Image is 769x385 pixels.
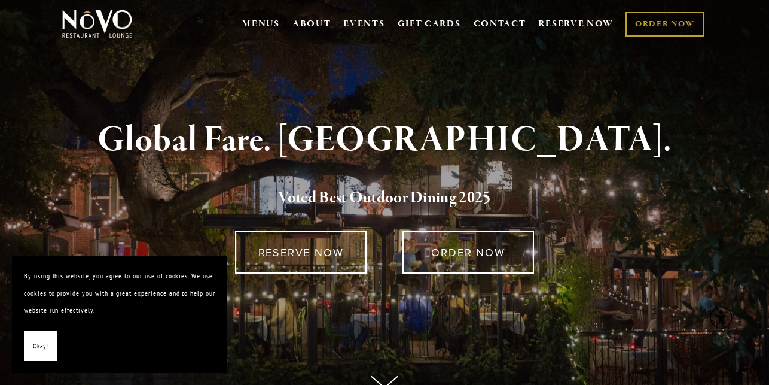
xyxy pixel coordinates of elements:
[343,18,384,30] a: EVENTS
[292,18,331,30] a: ABOUT
[278,187,483,210] a: Voted Best Outdoor Dining 202
[24,268,215,319] p: By using this website, you agree to our use of cookies. We use cookies to provide you with a grea...
[538,13,614,35] a: RESERVE NOW
[80,186,690,211] h2: 5
[402,231,534,274] a: ORDER NOW
[235,231,367,274] a: RESERVE NOW
[398,13,461,35] a: GIFT CARDS
[24,331,57,362] button: Okay!
[33,338,48,355] span: Okay!
[474,13,526,35] a: CONTACT
[97,117,671,163] strong: Global Fare. [GEOGRAPHIC_DATA].
[12,256,227,373] section: Cookie banner
[60,9,135,39] img: Novo Restaurant &amp; Lounge
[242,18,280,30] a: MENUS
[625,12,704,37] a: ORDER NOW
